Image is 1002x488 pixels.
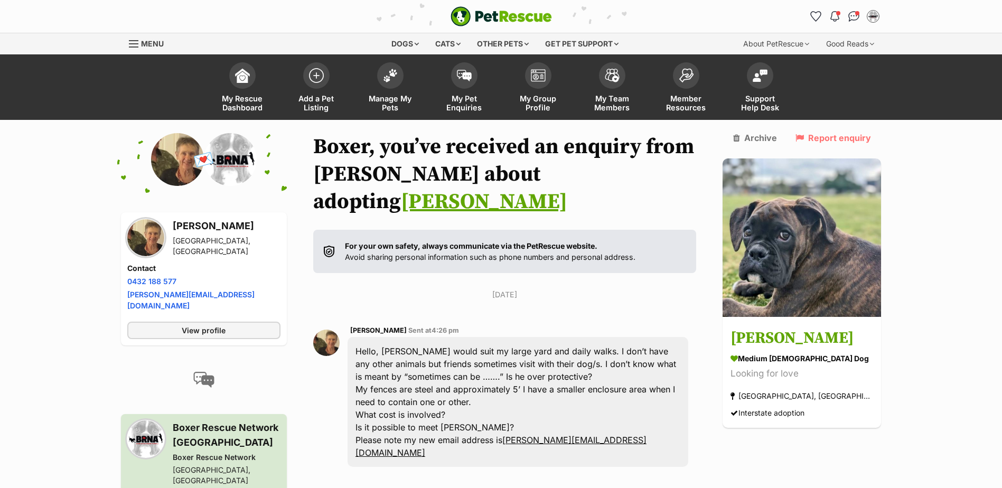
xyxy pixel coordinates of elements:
[731,353,873,364] div: medium [DEMOGRAPHIC_DATA] Dog
[830,11,839,22] img: notifications-46538b983faf8c2785f20acdc204bb7945ddae34d4c08c2a6579f10ce5e182be.svg
[501,57,575,120] a: My Group Profile
[731,389,873,403] div: [GEOGRAPHIC_DATA], [GEOGRAPHIC_DATA]
[173,219,280,233] h3: [PERSON_NAME]
[865,8,882,25] button: My account
[514,94,562,112] span: My Group Profile
[313,330,340,356] img: Carol Bryan profile pic
[353,57,427,120] a: Manage My Pets
[408,326,459,334] span: Sent at
[731,327,873,351] h3: [PERSON_NAME]
[193,372,214,388] img: conversation-icon-4a6f8262b818ee0b60e3300018af0b2d0b884aa5de6e9bcb8d3d4eeb1a70a7c4.svg
[868,11,878,22] img: Boxer Rescue Network Australia profile pic
[428,33,468,54] div: Cats
[846,8,863,25] a: Conversations
[605,69,620,82] img: team-members-icon-5396bd8760b3fe7c0b43da4ab00e1e3bb1a5d9ba89233759b79545d2d3fc5d0d.svg
[348,337,689,467] div: Hello, [PERSON_NAME] would suit my large yard and daily walks. I don’t have any other animals but...
[662,94,710,112] span: Member Resources
[451,6,552,26] img: logo-e224e6f780fb5917bec1dbf3a21bbac754714ae5b6737aabdf751b685950b380.svg
[733,133,777,143] a: Archive
[293,94,340,112] span: Add a Pet Listing
[470,33,536,54] div: Other pets
[736,33,817,54] div: About PetRescue
[432,326,459,334] span: 4:26 pm
[313,289,697,300] p: [DATE]
[723,319,881,428] a: [PERSON_NAME] medium [DEMOGRAPHIC_DATA] Dog Looking for love [GEOGRAPHIC_DATA], [GEOGRAPHIC_DATA]...
[127,277,176,286] a: 0432 188 577
[731,367,873,381] div: Looking for love
[173,236,280,257] div: [GEOGRAPHIC_DATA], [GEOGRAPHIC_DATA]
[401,189,567,215] a: [PERSON_NAME]
[753,69,767,82] img: help-desk-icon-fdf02630f3aa405de69fd3d07c3f3aa587a6932b1a1747fa1d2bba05be0121f9.svg
[127,219,164,256] img: Carol Bryan profile pic
[588,94,636,112] span: My Team Members
[795,133,871,143] a: Report enquiry
[309,68,324,83] img: add-pet-listing-icon-0afa8454b4691262ce3f59096e99ab1cd57d4a30225e0717b998d2c9b9846f56.svg
[451,6,552,26] a: PetRescue
[736,94,784,112] span: Support Help Desk
[808,8,882,25] ul: Account quick links
[279,57,353,120] a: Add a Pet Listing
[649,57,723,120] a: Member Resources
[151,133,204,186] img: Carol Bryan profile pic
[827,8,844,25] button: Notifications
[127,263,280,274] h4: Contact
[141,39,164,48] span: Menu
[457,70,472,81] img: pet-enquiries-icon-7e3ad2cf08bfb03b45e93fb7055b45f3efa6380592205ae92323e6603595dc1f.svg
[127,322,280,339] a: View profile
[441,94,488,112] span: My Pet Enquiries
[345,240,635,263] p: Avoid sharing personal information such as phone numbers and personal address.
[182,325,226,336] span: View profile
[350,326,407,334] span: [PERSON_NAME]
[173,420,280,450] h3: Boxer Rescue Network [GEOGRAPHIC_DATA]
[384,33,426,54] div: Dogs
[723,158,881,317] img: Baxter
[679,68,694,82] img: member-resources-icon-8e73f808a243e03378d46382f2149f9095a855e16c252ad45f914b54edf8863c.svg
[173,452,280,463] div: Boxer Rescue Network
[367,94,414,112] span: Manage My Pets
[204,133,257,186] img: Boxer Rescue Network profile pic
[173,465,280,486] div: [GEOGRAPHIC_DATA], [GEOGRAPHIC_DATA]
[575,57,649,120] a: My Team Members
[531,69,546,82] img: group-profile-icon-3fa3cf56718a62981997c0bc7e787c4b2cf8bcc04b72c1350f741eb67cf2f40e.svg
[205,57,279,120] a: My Rescue Dashboard
[235,68,250,83] img: dashboard-icon-eb2f2d2d3e046f16d808141f083e7271f6b2e854fb5c12c21221c1fb7104beca.svg
[731,406,804,420] div: Interstate adoption
[313,133,697,215] h1: Boxer, you’ve received an enquiry from [PERSON_NAME] about adopting
[723,57,797,120] a: Support Help Desk
[848,11,859,22] img: chat-41dd97257d64d25036548639549fe6c8038ab92f7586957e7f3b1b290dea8141.svg
[383,69,398,82] img: manage-my-pets-icon-02211641906a0b7f246fdf0571729dbe1e7629f14944591b6c1af311fb30b64b.svg
[129,33,171,52] a: Menu
[127,290,255,310] a: [PERSON_NAME][EMAIL_ADDRESS][DOMAIN_NAME]
[819,33,882,54] div: Good Reads
[427,57,501,120] a: My Pet Enquiries
[219,94,266,112] span: My Rescue Dashboard
[192,148,216,171] span: 💌
[538,33,626,54] div: Get pet support
[345,241,597,250] strong: For your own safety, always communicate via the PetRescue website.
[127,420,164,457] img: Boxer Rescue Network profile pic
[808,8,825,25] a: Favourites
